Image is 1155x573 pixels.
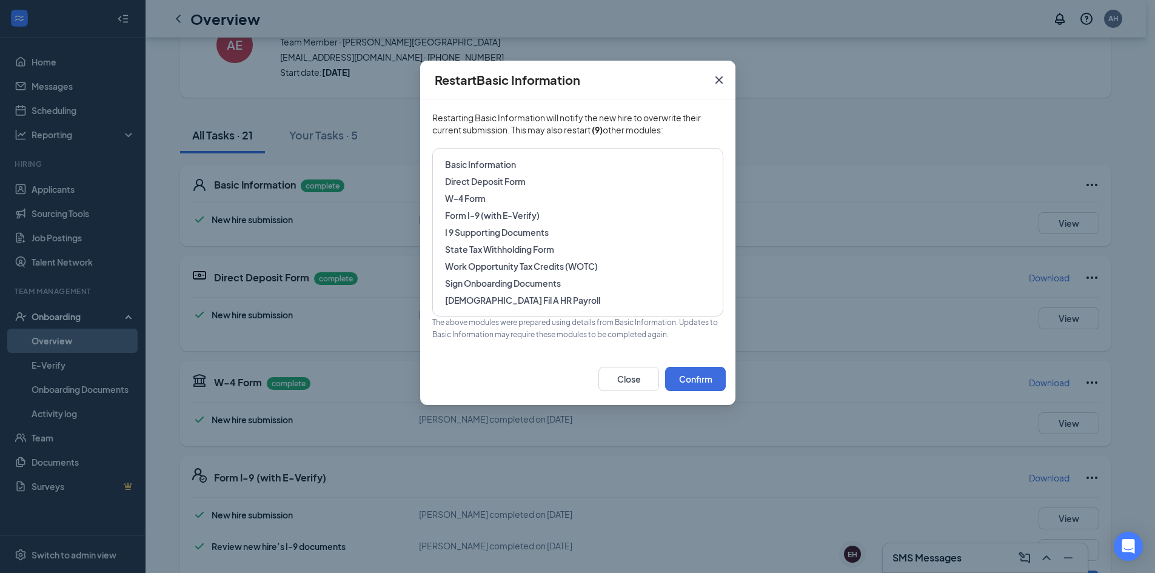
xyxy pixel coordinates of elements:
b: ( 9 ) [592,124,603,135]
span: Basic Information [445,158,711,170]
span: I 9 Supporting Documents [445,226,711,238]
span: State Tax Withholding Form [445,243,711,255]
span: Form I-9 (with E-Verify) [445,209,711,221]
span: Work Opportunity Tax Credits (WOTC) [445,260,711,272]
h4: Restart Basic Information [435,72,580,89]
span: The above modules were prepared using details from Basic Information. Updates to Basic Informatio... [432,317,723,341]
div: Open Intercom Messenger [1114,532,1143,561]
button: Confirm [665,367,726,391]
button: Close [598,367,659,391]
span: W-4 Form [445,192,711,204]
svg: Cross [712,73,726,87]
span: Restarting Basic Information will notify the new hire to overwrite their current submission. This... [432,112,723,148]
span: Direct Deposit Form [445,175,711,187]
span: Sign Onboarding Documents [445,277,711,289]
button: Close [703,61,735,99]
span: [DEMOGRAPHIC_DATA] Fil A HR Payroll [445,294,711,306]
